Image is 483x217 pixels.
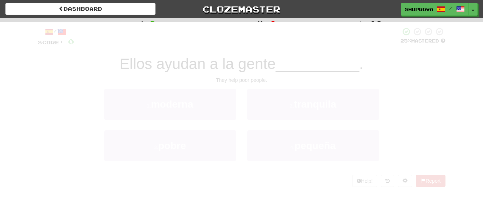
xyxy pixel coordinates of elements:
[401,3,469,16] a: Shuprova /
[158,140,186,151] span: pobre
[104,89,236,120] button: 1.moderna
[400,38,445,44] div: Mastered
[68,37,74,46] span: 0
[247,89,379,120] button: 2.tranquila
[38,27,74,36] div: /
[149,19,156,28] span: 0
[295,140,336,151] span: pequeña
[416,175,445,187] button: Report
[400,38,411,44] span: 25 %
[147,103,151,109] small: 1 .
[97,20,132,27] span: Correct
[104,130,236,161] button: 3.pobre
[294,99,336,110] span: tranquila
[352,175,378,187] button: Help!
[359,55,364,72] span: .
[449,6,453,11] span: /
[358,21,365,27] span: :
[166,3,316,15] a: Clozemaster
[5,3,156,15] a: Dashboard
[290,144,295,150] small: 4 .
[154,144,158,150] small: 3 .
[405,6,433,13] span: Shuprova
[207,20,252,27] span: Incorrect
[381,175,394,187] button: Round history (alt+y)
[247,130,379,161] button: 4.pequeña
[290,103,294,109] small: 2 .
[137,21,145,27] span: :
[38,39,64,45] span: Score:
[276,55,359,72] span: __________
[370,19,382,28] span: 10
[257,21,265,27] span: :
[38,77,445,84] div: They help poor people.
[120,55,276,72] span: Ellos ayudan a la gente
[151,99,193,110] span: moderna
[270,19,276,28] span: 0
[327,20,353,27] span: To go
